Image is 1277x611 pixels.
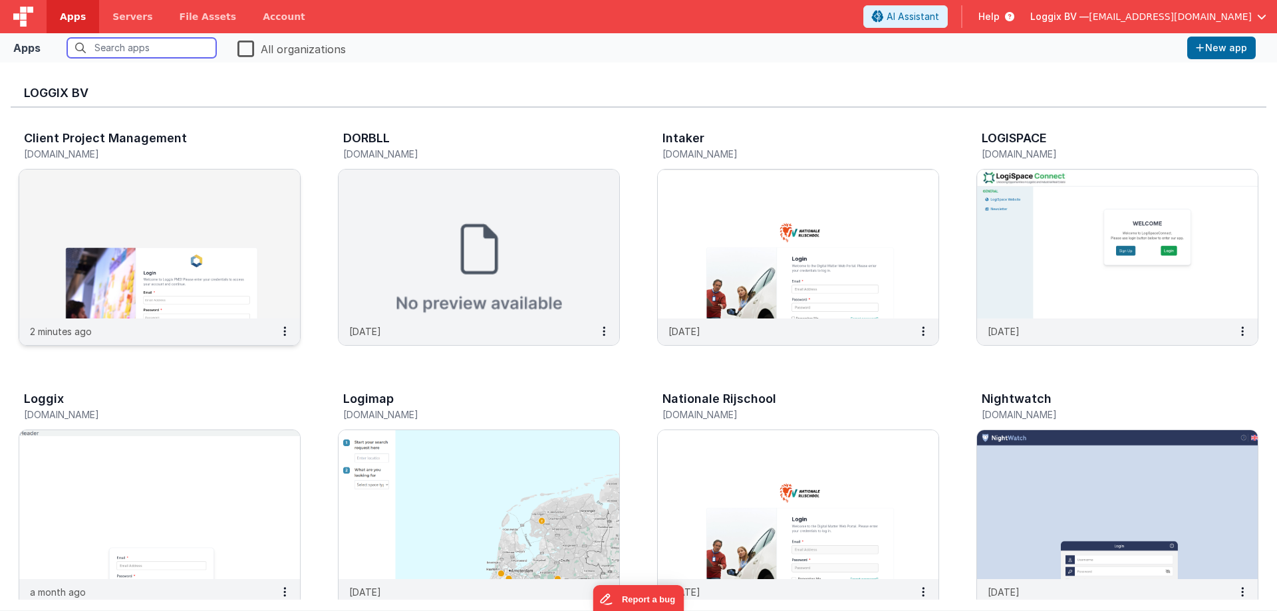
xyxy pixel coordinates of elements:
[982,149,1225,159] h5: [DOMAIN_NAME]
[67,38,216,58] input: Search apps
[1187,37,1256,59] button: New app
[668,324,700,338] p: [DATE]
[112,10,152,23] span: Servers
[30,324,92,338] p: 2 minutes ago
[668,585,700,599] p: [DATE]
[1030,10,1266,23] button: Loggix BV — [EMAIL_ADDRESS][DOMAIN_NAME]
[988,585,1020,599] p: [DATE]
[349,585,381,599] p: [DATE]
[982,392,1052,406] h3: Nightwatch
[343,149,587,159] h5: [DOMAIN_NAME]
[887,10,939,23] span: AI Assistant
[24,392,64,406] h3: Loggix
[30,585,86,599] p: a month ago
[982,410,1225,420] h5: [DOMAIN_NAME]
[24,86,1253,100] h3: Loggix BV
[1089,10,1252,23] span: [EMAIL_ADDRESS][DOMAIN_NAME]
[978,10,1000,23] span: Help
[24,410,267,420] h5: [DOMAIN_NAME]
[982,132,1047,145] h3: LOGISPACE
[349,324,381,338] p: [DATE]
[662,392,776,406] h3: Nationale Rijschool
[662,132,704,145] h3: Intaker
[343,392,394,406] h3: Logimap
[237,39,346,57] label: All organizations
[343,132,390,145] h3: DORBLL
[863,5,948,28] button: AI Assistant
[343,410,587,420] h5: [DOMAIN_NAME]
[60,10,86,23] span: Apps
[24,132,187,145] h3: Client Project Management
[988,324,1020,338] p: [DATE]
[13,40,41,56] div: Apps
[662,149,906,159] h5: [DOMAIN_NAME]
[662,410,906,420] h5: [DOMAIN_NAME]
[24,149,267,159] h5: [DOMAIN_NAME]
[180,10,237,23] span: File Assets
[1030,10,1089,23] span: Loggix BV —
